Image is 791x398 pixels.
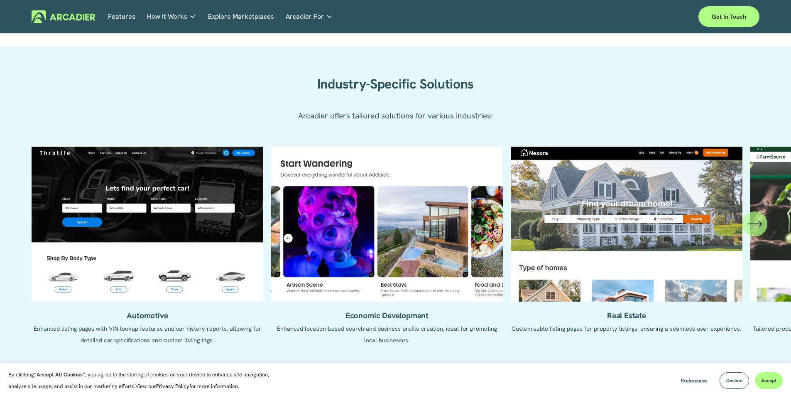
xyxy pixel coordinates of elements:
button: Decline [720,372,749,389]
img: Arcadier [32,10,95,23]
span: How It Works [147,11,187,22]
a: folder dropdown [286,10,333,23]
span: Preferences [681,377,708,384]
a: Privacy Policy [156,383,189,390]
span: Arcadier For [286,11,324,22]
a: Explore Marketplaces [208,10,274,23]
h2: Industry-Specific Solutions [279,76,512,93]
iframe: Chat Widget [749,358,791,398]
button: Next [742,211,767,236]
span: Arcadier offers tailored solutions for various industries: [298,111,493,121]
a: folder dropdown [147,10,196,23]
a: Get in touch [698,6,759,27]
button: Preferences [675,372,714,389]
strong: “Accept All Cookies” [34,371,85,378]
p: By clicking , you agree to the storing of cookies on your device to enhance site navigation, anal... [8,369,278,392]
span: Decline [726,377,742,384]
a: Features [108,10,135,23]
